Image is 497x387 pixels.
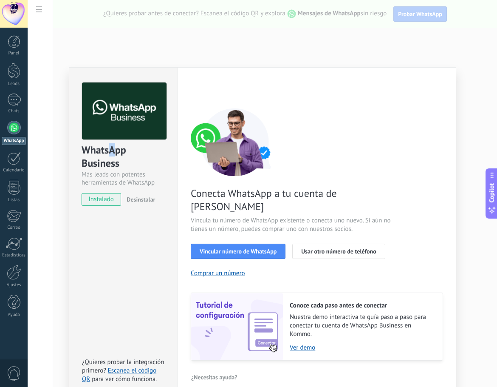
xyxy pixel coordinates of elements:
[2,137,26,145] div: WhatsApp
[82,83,167,140] img: logo_main.png
[127,196,155,203] span: Desinstalar
[82,171,165,187] div: Más leads con potentes herramientas de WhatsApp
[191,187,393,213] span: Conecta WhatsApp a tu cuenta de [PERSON_NAME]
[2,225,26,230] div: Correo
[191,216,393,233] span: Vincula tu número de WhatsApp existente o conecta uno nuevo. Si aún no tienes un número, puedes c...
[82,193,121,206] span: instalado
[82,358,164,375] span: ¿Quieres probar la integración primero?
[292,244,385,259] button: Usar otro número de teléfono
[191,371,238,384] button: ¿Necesitas ayuda?
[200,248,277,254] span: Vincular número de WhatsApp
[191,269,245,277] button: Comprar un número
[301,248,376,254] span: Usar otro número de teléfono
[2,282,26,288] div: Ajustes
[123,193,155,206] button: Desinstalar
[2,253,26,258] div: Estadísticas
[191,374,237,380] span: ¿Necesitas ayuda?
[290,313,434,339] span: Nuestra demo interactiva te guía paso a paso para conectar tu cuenta de WhatsApp Business en Kommo.
[290,302,434,310] h2: Conoce cada paso antes de conectar
[488,183,496,203] span: Copilot
[92,375,157,383] span: para ver cómo funciona.
[2,312,26,318] div: Ayuda
[290,344,434,352] a: Ver demo
[82,367,156,383] a: Escanea el código QR
[191,244,285,259] button: Vincular número de WhatsApp
[2,51,26,56] div: Panel
[82,143,165,171] div: WhatsApp Business
[191,108,280,176] img: connect number
[2,81,26,87] div: Leads
[2,168,26,173] div: Calendario
[2,197,26,203] div: Listas
[2,108,26,114] div: Chats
